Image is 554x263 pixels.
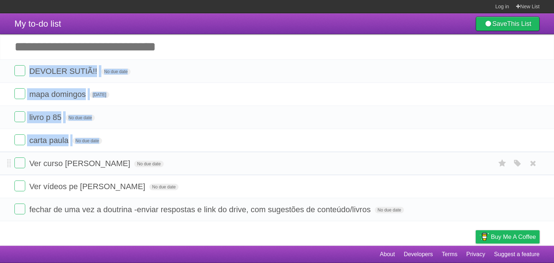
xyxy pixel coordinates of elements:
a: Buy me a coffee [476,230,540,244]
span: Ver vídeos pe [PERSON_NAME] [29,182,147,191]
span: My to-do list [14,19,61,28]
span: No due date [149,184,179,190]
span: livro p 85 [29,113,63,122]
a: Privacy [466,248,485,261]
span: mapa domingos [29,90,88,99]
span: Ver curso [PERSON_NAME] [29,159,132,168]
label: Done [14,204,25,214]
span: fechar de uma vez a doutrina -enviar respostas e link do drive, com sugestões de conteúdo/livros [29,205,373,214]
a: Terms [442,248,458,261]
span: [DATE] [90,92,109,98]
span: No due date [375,207,404,213]
label: Done [14,157,25,168]
span: carta paula [29,136,70,145]
img: Buy me a coffee [479,231,489,243]
label: Done [14,180,25,191]
label: Done [14,111,25,122]
a: About [380,248,395,261]
a: Suggest a feature [494,248,540,261]
label: Done [14,134,25,145]
label: Done [14,88,25,99]
span: No due date [101,68,131,75]
label: Done [14,65,25,76]
span: No due date [72,138,102,144]
a: SaveThis List [476,17,540,31]
span: Buy me a coffee [491,231,536,243]
b: This List [507,20,531,27]
span: No due date [66,115,95,121]
a: Developers [404,248,433,261]
span: No due date [134,161,163,167]
span: DEVOLER SUTIÃ!! [29,67,99,76]
label: Star task [496,157,509,169]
